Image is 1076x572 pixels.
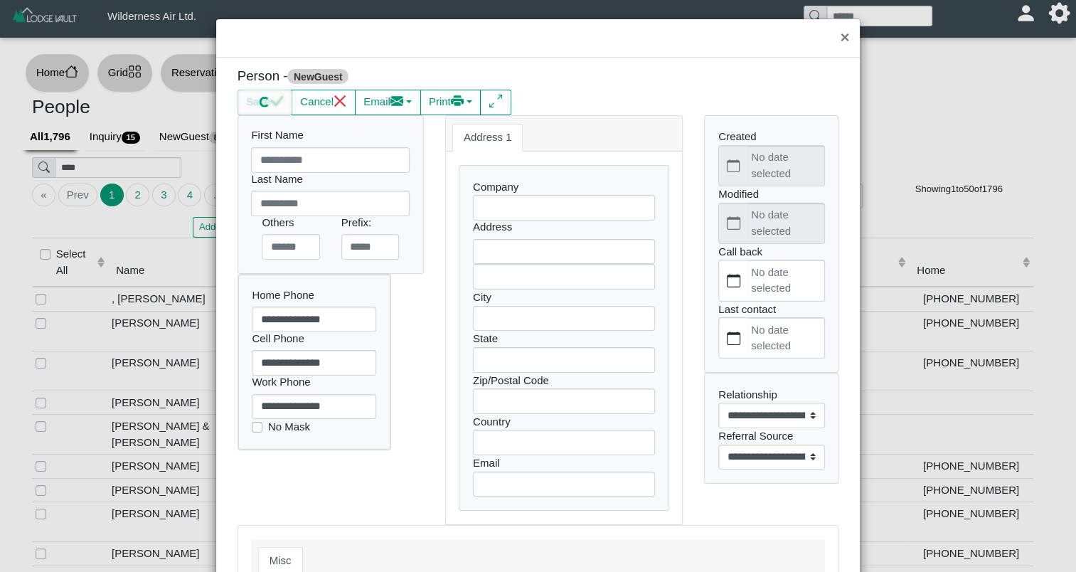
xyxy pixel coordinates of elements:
[489,95,503,108] svg: arrows angle expand
[292,90,356,115] button: Cancelx
[420,90,481,115] button: Printprinter fill
[719,318,748,358] button: calendar
[252,332,376,345] h6: Cell Phone
[452,124,523,152] a: Address 1
[238,68,528,85] h5: Person -
[355,90,421,115] button: Emailenvelope fill
[390,95,404,108] svg: envelope fill
[262,216,319,229] h6: Others
[268,419,310,435] label: No Mask
[251,173,409,186] h6: Last Name
[727,274,740,287] svg: calendar
[480,90,511,115] button: arrows angle expand
[719,260,748,300] button: calendar
[334,95,347,108] svg: x
[705,374,838,483] div: Relationship Referral Source
[341,216,399,229] h6: Prefix:
[459,166,668,510] div: Company City State Zip/Postal Code Country Email
[473,221,655,233] h6: Address
[251,129,409,142] h6: First Name
[829,19,860,57] button: Close
[727,332,740,345] svg: calendar
[252,289,376,302] h6: Home Phone
[748,318,824,358] label: No date selected
[451,95,464,108] svg: printer fill
[705,116,838,373] div: Created Modified Call back Last contact
[252,376,376,388] h6: Work Phone
[748,260,824,300] label: No date selected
